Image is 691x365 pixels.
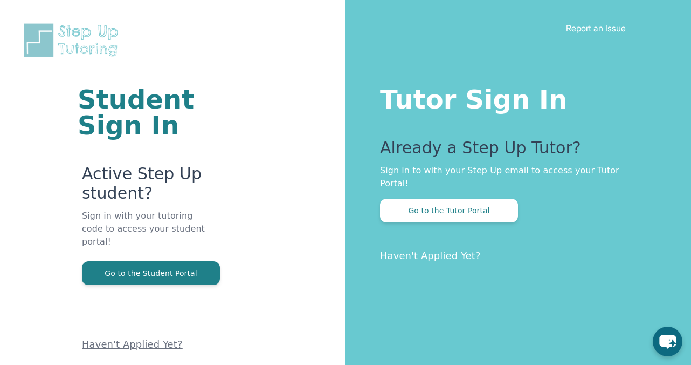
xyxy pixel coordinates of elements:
p: Active Step Up student? [82,164,216,209]
h1: Tutor Sign In [380,82,648,112]
button: Go to the Student Portal [82,261,220,285]
button: chat-button [653,327,682,356]
img: Step Up Tutoring horizontal logo [22,22,125,59]
button: Go to the Tutor Portal [380,199,518,222]
h1: Student Sign In [78,86,216,138]
p: Sign in with your tutoring code to access your student portal! [82,209,216,261]
a: Report an Issue [566,23,626,33]
p: Sign in to with your Step Up email to access your Tutor Portal! [380,164,648,190]
a: Go to the Student Portal [82,268,220,278]
a: Haven't Applied Yet? [82,339,183,350]
a: Go to the Tutor Portal [380,205,518,215]
p: Already a Step Up Tutor? [380,138,648,164]
a: Haven't Applied Yet? [380,250,481,261]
